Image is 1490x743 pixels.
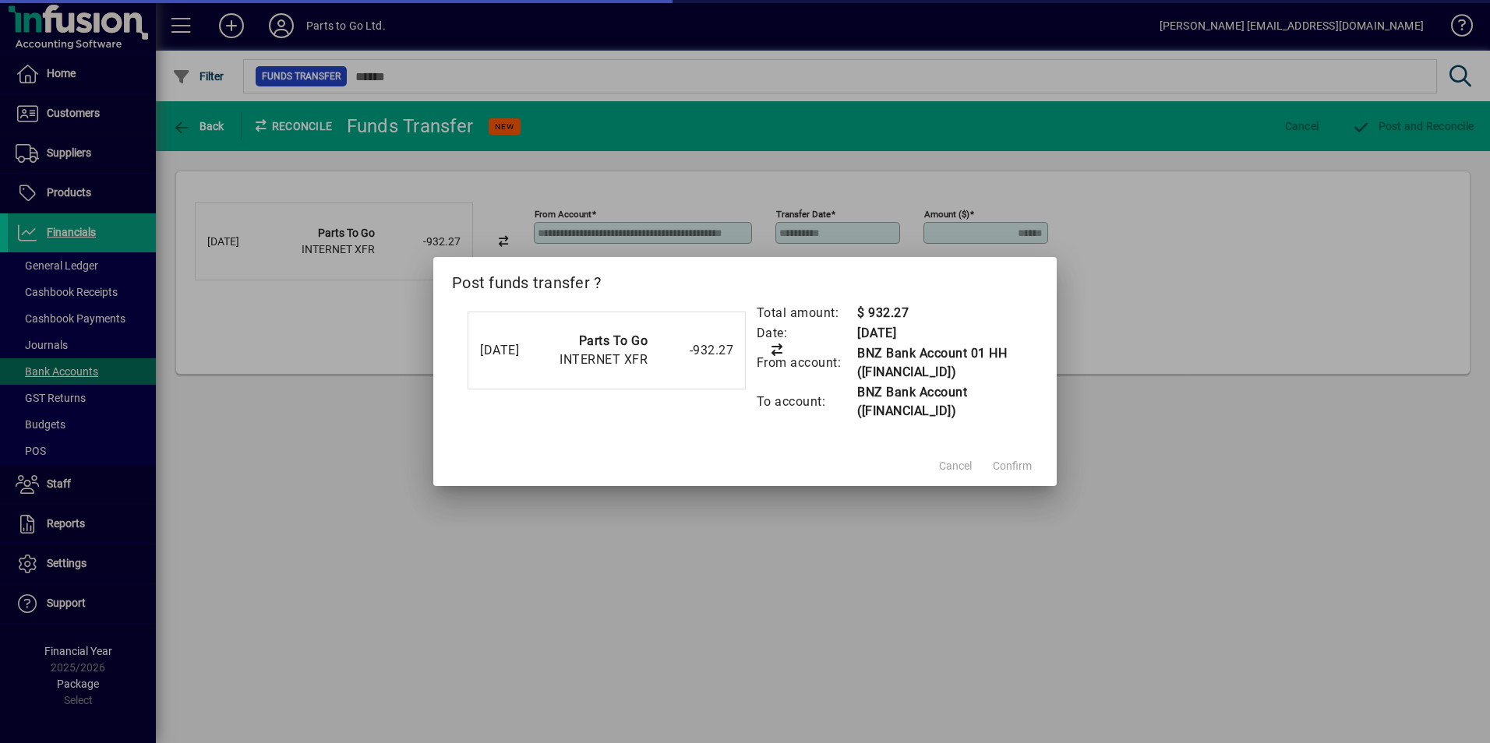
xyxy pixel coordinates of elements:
[756,382,857,421] td: To account:
[856,303,1022,323] td: $ 932.27
[756,323,857,343] td: Date:
[480,341,542,360] div: [DATE]
[655,341,733,360] div: -932.27
[756,343,857,382] td: From account:
[579,333,648,348] strong: Parts To Go
[560,352,648,367] span: INTERNET XFR
[756,303,857,323] td: Total amount:
[856,382,1022,421] td: BNZ Bank Account ([FINANCIAL_ID])
[856,323,1022,343] td: [DATE]
[433,257,1057,302] h2: Post funds transfer ?
[856,343,1022,382] td: BNZ Bank Account 01 HH ([FINANCIAL_ID])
